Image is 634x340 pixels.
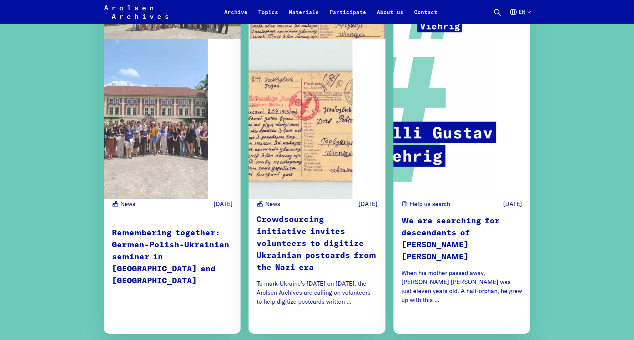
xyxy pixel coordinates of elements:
[358,199,377,208] time: [DATE]
[371,8,409,24] a: About us
[265,199,280,208] span: News
[409,8,443,24] a: Contact
[214,199,233,208] time: [DATE]
[253,8,284,24] a: Topics
[509,8,530,24] button: English, language selection
[219,8,253,24] a: Archive
[257,279,377,306] p: To mark Ukraine’s [DATE] on [DATE], the Arolsen Archives are calling on volunteers to help digiti...
[324,8,371,24] a: Participate
[410,199,450,208] span: Help us search
[401,268,522,304] p: When his mother passed away, [PERSON_NAME] [PERSON_NAME] was just eleven years old. A half-orphan...
[219,4,443,20] nav: Primary
[257,214,377,274] p: Crowdsourcing initiative invites volunteers to digitize Ukrainian postcards from the Nazi era
[120,199,135,208] span: News
[284,8,324,24] a: Materials
[112,227,233,287] p: Remembering together: German-Polish-Ukrainian seminar in [GEOGRAPHIC_DATA] and [GEOGRAPHIC_DATA]
[503,199,522,208] time: [DATE]
[401,215,522,263] p: We are searching for descendants of [PERSON_NAME] [PERSON_NAME]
